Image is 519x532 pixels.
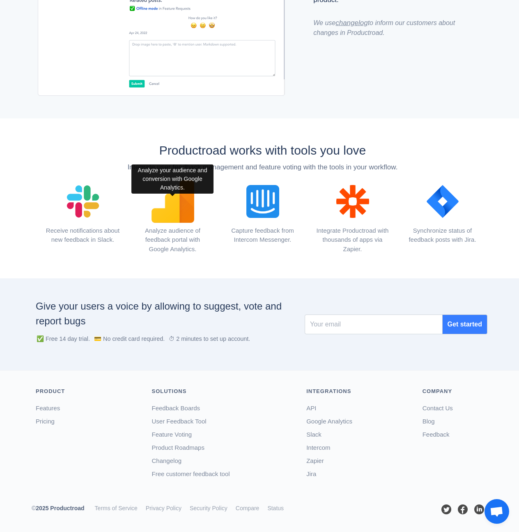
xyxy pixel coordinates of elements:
[38,143,487,158] h2: Productroad works with tools you love
[473,503,485,516] img: Productroad LinkedIn
[38,162,487,173] div: Integrate user feedback management and feature voting with the tools in your workflow.
[306,405,316,412] a: API
[306,387,410,396] div: Integrations
[152,431,192,438] a: Feature Voting
[190,505,227,511] a: Security Policy
[224,226,301,245] div: Capture feedback from Intercom Messenger.
[313,17,473,38] div: We use to inform our customers about changes in Productroad.
[152,387,294,396] div: Solutions
[152,470,230,477] a: Free customer feedback tool
[36,505,84,511] span: 2025 Productroad
[44,226,122,245] div: Receive notifications about new feedback in Slack.
[423,405,453,412] a: Contact Us
[423,431,450,438] a: Feedback
[152,418,207,425] a: User Feedback Tool
[332,181,373,222] img: Zapier Integration
[306,418,352,425] a: Google Analytics
[32,504,91,514] div: ©
[152,457,182,464] a: Changelog
[146,505,181,511] a: Privacy Policy
[152,405,200,412] a: Feedback Boards
[62,181,103,222] img: Slack Integration
[169,335,250,342] span: ⏱ 2 minutes to set up account.
[422,181,463,222] img: Jira Integration
[485,499,509,524] div: Open chat
[423,387,487,396] div: Company
[152,444,204,451] a: Product Roadmaps
[267,505,284,511] a: Status
[473,506,485,512] a: Productroad LinkedIn
[423,418,435,425] a: Blog
[457,503,469,516] img: Productroad Facebook
[36,405,60,412] a: Features
[457,506,469,512] a: Productroad Facebook
[36,387,140,396] div: Product
[305,315,443,334] input: Recipient's username
[440,506,452,512] a: Productroad Twitter
[404,226,481,245] div: Synchronize status of feedback posts with Jira.
[134,226,211,254] div: Analyze audience of feedback portal with Google Analytics.
[236,505,259,511] a: Compare
[306,444,330,451] a: Intercom
[306,431,322,438] a: Slack
[442,315,487,334] button: Get started
[314,226,391,254] div: Integrate Productroad with thousands of apps via Zapier.
[37,335,90,342] span: ✅ Free 14 day trial.
[335,19,367,26] a: changelog
[94,335,165,342] span: 💳 No credit card required.
[306,470,316,477] a: Jira
[131,164,214,194] div: Analyze your audience and conversion with Google Analytics.
[404,197,481,245] a: Synchronize status of feedback posts with Jira.
[36,299,288,328] div: Give your users a voice by allowing to suggest, vote and report bugs
[440,503,452,516] img: Productroad Twitter
[242,181,283,222] img: Intercom Integration
[36,418,55,425] a: Pricing
[95,505,138,511] a: Terms of Service
[306,457,324,464] a: Zapier
[146,175,200,228] img: Google Analytics Integration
